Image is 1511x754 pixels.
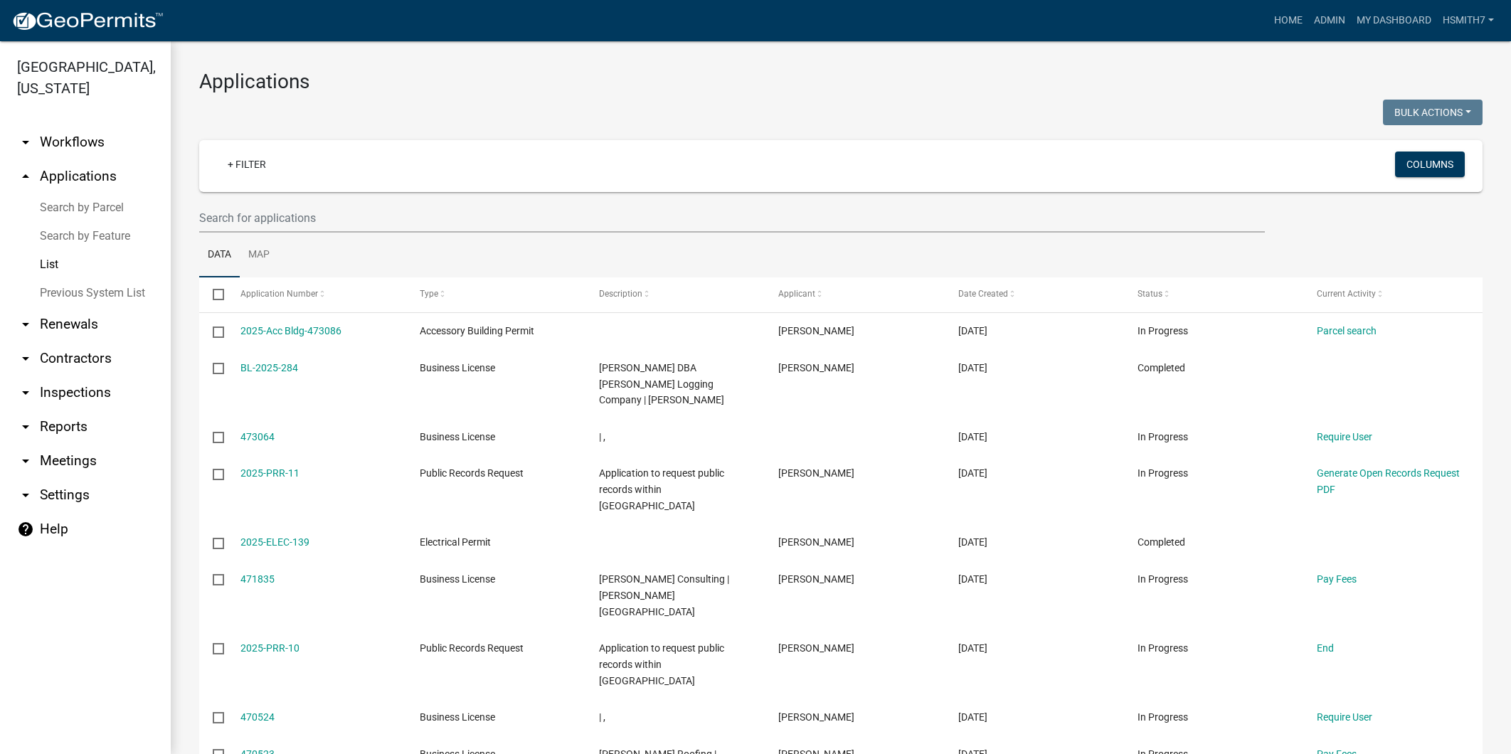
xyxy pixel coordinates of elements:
span: Business License [420,362,495,373]
a: Require User [1317,711,1372,723]
a: Map [240,233,278,278]
span: 08/28/2025 [958,711,987,723]
a: Pay Fees [1317,573,1357,585]
span: Type [420,289,438,299]
input: Search for applications [199,203,1265,233]
i: arrow_drop_down [17,452,34,469]
i: arrow_drop_down [17,384,34,401]
a: Data [199,233,240,278]
i: arrow_drop_down [17,487,34,504]
span: Harold H Oliver DBA Oliver Logging Company | Oliver, Clara Madge [599,362,724,406]
span: In Progress [1138,711,1188,723]
a: 471835 [240,573,275,585]
span: Application Number [240,289,318,299]
a: Require User [1317,431,1372,442]
a: Home [1268,7,1308,34]
span: | , [599,431,605,442]
span: Public Records Request [420,642,524,654]
span: 09/01/2025 [958,573,987,585]
span: Description [599,289,642,299]
span: Application to request public records within Talbot County [599,642,724,686]
i: arrow_drop_down [17,350,34,367]
span: Business License [420,711,495,723]
i: arrow_drop_up [17,168,34,185]
span: In Progress [1138,431,1188,442]
a: hsmith7 [1437,7,1500,34]
span: 09/03/2025 [958,362,987,373]
span: Applicant [778,289,815,299]
i: arrow_drop_down [17,134,34,151]
span: Business License [420,431,495,442]
span: Current Activity [1317,289,1376,299]
i: arrow_drop_down [17,316,34,333]
i: help [17,521,34,538]
button: Columns [1395,152,1465,177]
a: Parcel search [1317,325,1377,336]
h3: Applications [199,70,1483,94]
span: Cole Stone [778,325,854,336]
span: Electrical Permit [420,536,491,548]
span: Completed [1138,536,1185,548]
datatable-header-cell: Application Number [226,277,405,312]
span: Public Records Request [420,467,524,479]
span: Kimberley Hatcher [778,573,854,585]
a: + Filter [216,152,277,177]
span: In Progress [1138,325,1188,336]
span: Hatcher Consulting | Hatcher, Kimberley [599,573,729,617]
span: William T Chapman [778,711,854,723]
span: Harold H Oliver [778,362,854,373]
a: 2025-ELEC-139 [240,536,309,548]
span: 09/03/2025 [958,431,987,442]
button: Bulk Actions [1383,100,1483,125]
span: Date Created [958,289,1008,299]
datatable-header-cell: Applicant [765,277,944,312]
span: 08/29/2025 [958,642,987,654]
span: Accessory Building Permit [420,325,534,336]
span: 09/02/2025 [958,536,987,548]
span: ALLEN WAYNE BIGGS [778,536,854,548]
a: Generate Open Records Request PDF [1317,467,1460,495]
a: 473064 [240,431,275,442]
datatable-header-cell: Select [199,277,226,312]
span: Business License [420,573,495,585]
span: Amanda Glouner [778,467,854,479]
a: Admin [1308,7,1351,34]
a: My Dashboard [1351,7,1437,34]
datatable-header-cell: Status [1124,277,1303,312]
a: 470524 [240,711,275,723]
span: In Progress [1138,642,1188,654]
datatable-header-cell: Current Activity [1303,277,1483,312]
span: Application to request public records within Talbot County [599,467,724,511]
span: 09/03/2025 [958,325,987,336]
span: Status [1138,289,1162,299]
span: | , [599,711,605,723]
a: 2025-PRR-11 [240,467,299,479]
span: Completed [1138,362,1185,373]
span: In Progress [1138,573,1188,585]
a: 2025-PRR-10 [240,642,299,654]
span: 09/02/2025 [958,467,987,479]
span: ROBERT ROYCE [778,642,854,654]
span: In Progress [1138,467,1188,479]
datatable-header-cell: Date Created [944,277,1123,312]
a: BL-2025-284 [240,362,298,373]
datatable-header-cell: Type [406,277,585,312]
i: arrow_drop_down [17,418,34,435]
a: End [1317,642,1334,654]
datatable-header-cell: Description [585,277,765,312]
a: 2025-Acc Bldg-473086 [240,325,341,336]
